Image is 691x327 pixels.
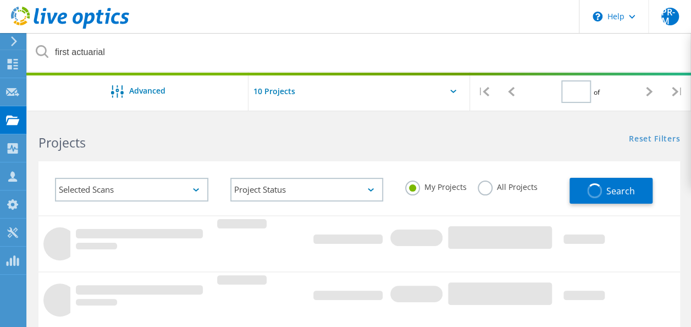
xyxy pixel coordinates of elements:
[478,181,538,191] label: All Projects
[661,8,679,25] span: PR-M
[570,178,653,204] button: Search
[55,178,208,201] div: Selected Scans
[594,88,600,97] span: of
[606,185,635,197] span: Search
[629,135,680,144] a: Reset Filters
[593,12,602,21] svg: \n
[11,23,129,31] a: Live Optics Dashboard
[470,72,497,111] div: |
[230,178,384,201] div: Project Status
[38,134,86,151] b: Projects
[664,72,691,111] div: |
[129,87,165,95] span: Advanced
[405,181,467,191] label: My Projects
